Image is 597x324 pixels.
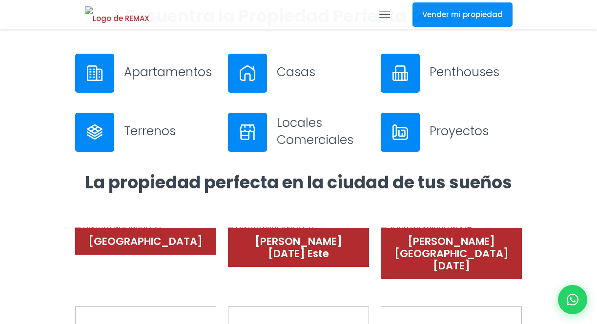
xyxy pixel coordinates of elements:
img: Logo de REMAX [85,6,149,23]
a: Penthouses [381,54,522,93]
a: Casas [228,54,369,93]
a: Distrito Nacional (3)[PERSON_NAME][DATE] Este [228,220,369,267]
h3: Casas [277,63,369,81]
h3: Penthouses [430,63,522,81]
a: mobile menu [376,6,393,23]
h4: [GEOGRAPHIC_DATA] [85,235,206,247]
h4: [PERSON_NAME][GEOGRAPHIC_DATA][DATE] [391,235,512,272]
a: Santo Domingo Norte[PERSON_NAME][GEOGRAPHIC_DATA][DATE] [381,220,522,279]
a: Apartamentos [75,54,216,93]
h3: Terrenos [124,122,216,140]
a: Distrito Nacional (2)[GEOGRAPHIC_DATA] [75,220,216,255]
a: Terrenos [75,113,216,152]
a: Locales Comerciales [228,113,369,152]
img: Santo Domingo Norte [381,227,472,235]
strong: La propiedad perfecta en la ciudad de tus sueños [85,170,512,194]
h3: Apartamentos [124,63,216,81]
a: Vender mi propiedad [412,2,513,27]
h3: Locales Comerciales [277,114,369,148]
img: Distrito Nacional (3) [228,227,314,235]
h4: [PERSON_NAME][DATE] Este [238,235,359,260]
h3: Proyectos [430,122,522,140]
img: Distrito Nacional (2) [75,227,162,235]
a: Proyectos [381,113,522,152]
